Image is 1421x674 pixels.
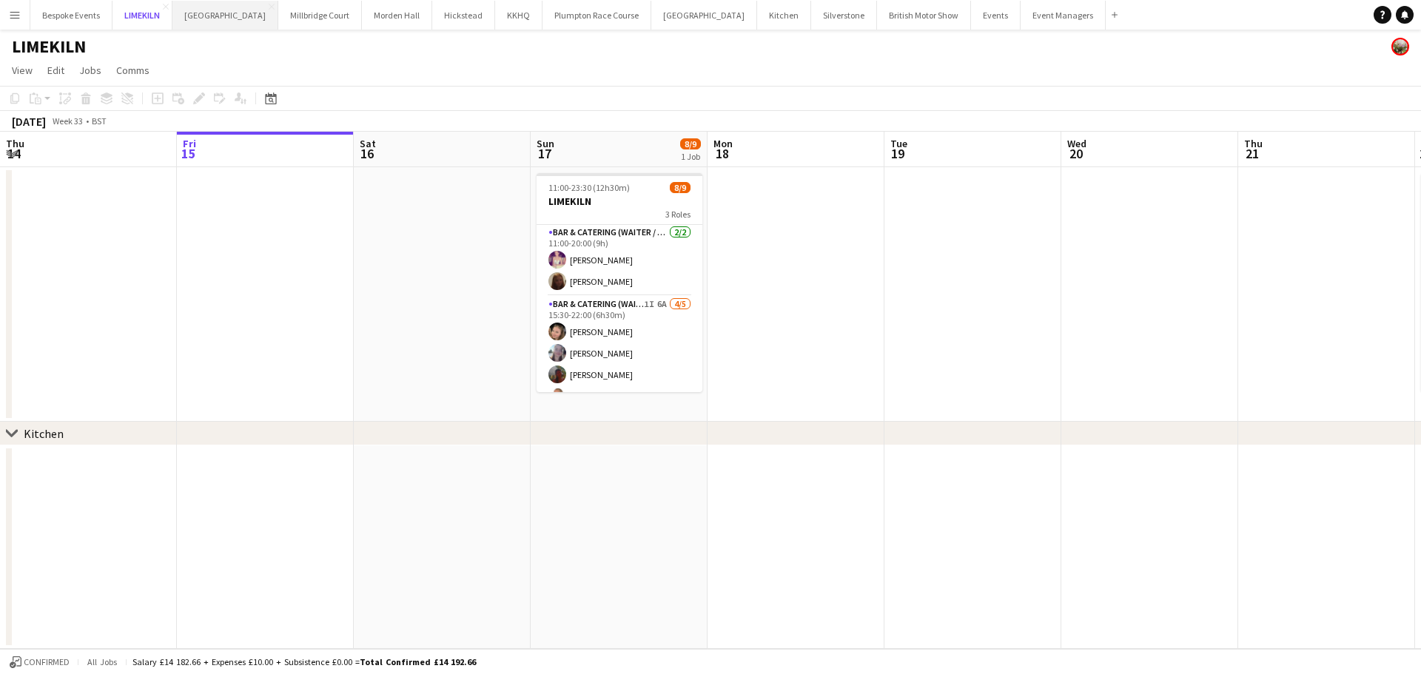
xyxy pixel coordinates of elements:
h1: LIMEKILN [12,36,86,58]
button: Confirmed [7,654,72,670]
span: 8/9 [680,138,701,149]
div: [DATE] [12,114,46,129]
span: 8/9 [670,182,691,193]
button: Kitchen [757,1,811,30]
button: British Motor Show [877,1,971,30]
span: 17 [534,145,554,162]
button: KKHQ [495,1,542,30]
span: Confirmed [24,657,70,667]
span: Mon [713,137,733,150]
button: Morden Hall [362,1,432,30]
div: Salary £14 182.66 + Expenses £10.00 + Subsistence £0.00 = [132,656,476,667]
span: 18 [711,145,733,162]
button: Plumpton Race Course [542,1,651,30]
div: Kitchen [24,426,64,441]
h3: LIMEKILN [537,195,702,208]
span: Edit [47,64,64,77]
span: Sat [360,137,376,150]
app-card-role: Bar & Catering (Waiter / waitress)1I6A4/515:30-22:00 (6h30m)[PERSON_NAME][PERSON_NAME][PERSON_NAM... [537,296,702,432]
a: Edit [41,61,70,80]
a: Jobs [73,61,107,80]
app-card-role: Bar & Catering (Waiter / waitress)2/211:00-20:00 (9h)[PERSON_NAME][PERSON_NAME] [537,224,702,296]
button: [GEOGRAPHIC_DATA] [172,1,278,30]
div: BST [92,115,107,127]
span: 21 [1242,145,1263,162]
button: Millbridge Court [278,1,362,30]
span: Week 33 [49,115,86,127]
span: View [12,64,33,77]
button: Event Managers [1021,1,1106,30]
button: [GEOGRAPHIC_DATA] [651,1,757,30]
span: Tue [890,137,907,150]
a: Comms [110,61,155,80]
a: View [6,61,38,80]
span: Fri [183,137,196,150]
span: 20 [1065,145,1086,162]
button: Silverstone [811,1,877,30]
button: LIMEKILN [112,1,172,30]
span: 19 [888,145,907,162]
span: 11:00-23:30 (12h30m) [548,182,630,193]
app-job-card: 11:00-23:30 (12h30m)8/9LIMEKILN3 RolesBar & Catering (Waiter / waitress)2/211:00-20:00 (9h)[PERSO... [537,173,702,392]
button: Events [971,1,1021,30]
div: 1 Job [681,151,700,162]
span: 16 [357,145,376,162]
span: Thu [6,137,24,150]
span: Comms [116,64,150,77]
app-user-avatar: Staffing Manager [1391,38,1409,55]
span: Sun [537,137,554,150]
button: Hickstead [432,1,495,30]
span: Total Confirmed £14 192.66 [360,656,476,667]
span: All jobs [84,656,120,667]
span: 14 [4,145,24,162]
span: 15 [181,145,196,162]
button: Bespoke Events [30,1,112,30]
span: 3 Roles [665,209,691,220]
span: Jobs [79,64,101,77]
span: Thu [1244,137,1263,150]
span: Wed [1067,137,1086,150]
